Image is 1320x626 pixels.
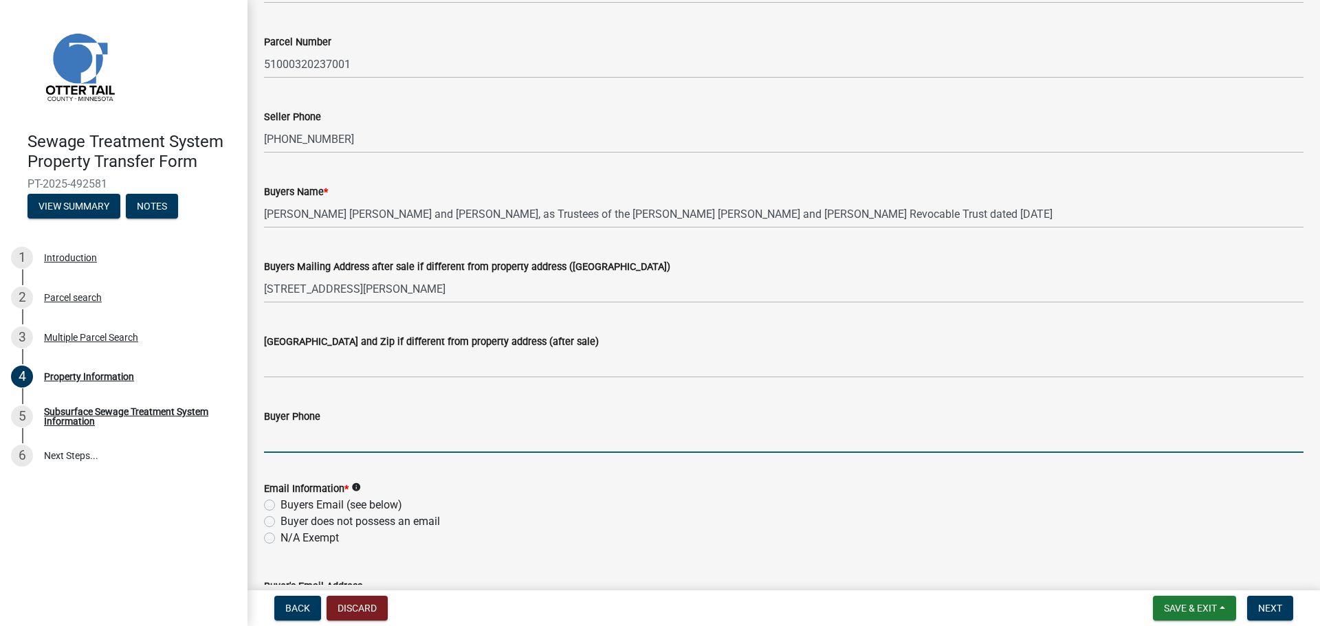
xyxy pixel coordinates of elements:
[27,177,220,190] span: PT-2025-492581
[280,497,402,513] label: Buyers Email (see below)
[264,38,331,47] label: Parcel Number
[27,194,120,219] button: View Summary
[44,407,225,426] div: Subsurface Sewage Treatment System Information
[27,132,236,172] h4: Sewage Treatment System Property Transfer Form
[11,405,33,427] div: 5
[44,253,97,262] div: Introduction
[285,603,310,614] span: Back
[264,412,320,422] label: Buyer Phone
[1164,603,1217,614] span: Save & Exit
[280,530,339,546] label: N/A Exempt
[264,188,328,197] label: Buyers Name
[1247,596,1293,621] button: Next
[44,333,138,342] div: Multiple Parcel Search
[44,372,134,381] div: Property Information
[264,337,599,347] label: [GEOGRAPHIC_DATA] and Zip if different from property address (after sale)
[264,262,670,272] label: Buyers Mailing Address after sale if different from property address ([GEOGRAPHIC_DATA])
[126,194,178,219] button: Notes
[11,326,33,348] div: 3
[264,484,349,494] label: Email Information
[11,445,33,467] div: 6
[11,247,33,269] div: 1
[1258,603,1282,614] span: Next
[351,482,361,492] i: info
[264,113,321,122] label: Seller Phone
[27,201,120,212] wm-modal-confirm: Summary
[1153,596,1236,621] button: Save & Exit
[11,287,33,309] div: 2
[264,582,362,592] label: Buyer's Email Address
[27,14,131,118] img: Otter Tail County, Minnesota
[44,293,102,302] div: Parcel search
[280,513,440,530] label: Buyer does not possess an email
[327,596,388,621] button: Discard
[126,201,178,212] wm-modal-confirm: Notes
[11,366,33,388] div: 4
[274,596,321,621] button: Back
